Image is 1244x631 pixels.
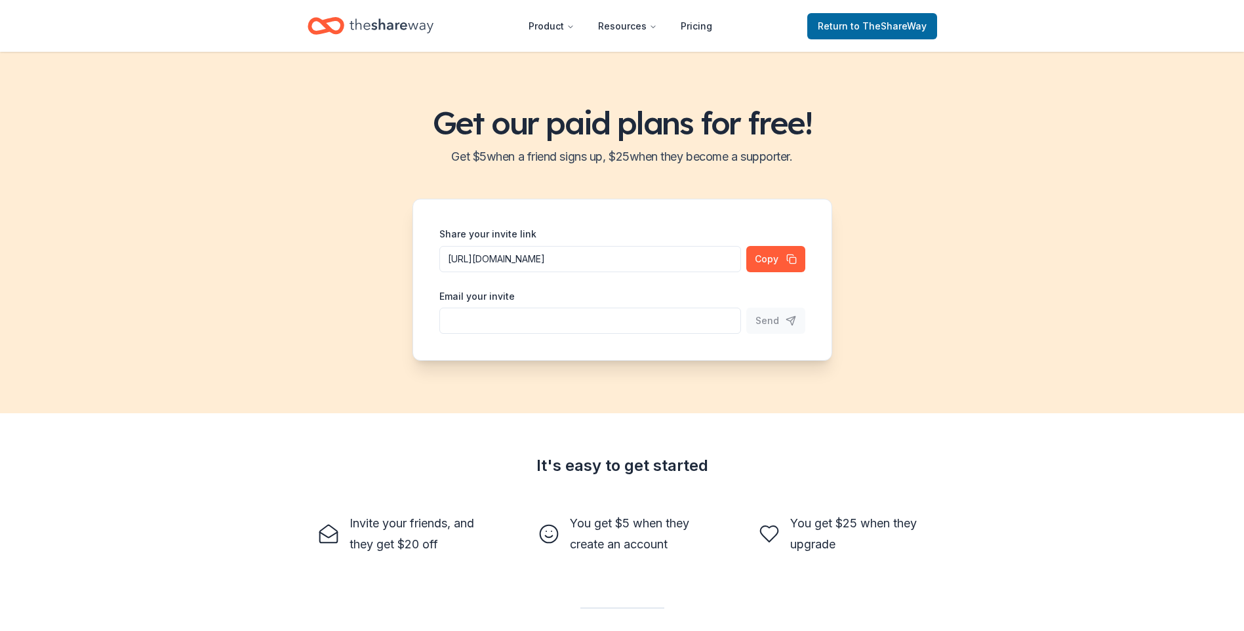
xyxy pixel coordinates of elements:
div: Invite your friends, and they get $20 off [350,513,486,555]
button: Product [518,13,585,39]
nav: Main [518,10,723,41]
a: Home [308,10,433,41]
span: Return [818,18,927,34]
div: You get $5 when they create an account [570,513,706,555]
div: It's easy to get started [308,455,937,476]
a: Returnto TheShareWay [807,13,937,39]
h1: Get our paid plans for free! [16,104,1228,141]
label: Email your invite [439,290,515,303]
h2: Get $ 5 when a friend signs up, $ 25 when they become a supporter. [16,146,1228,167]
span: to TheShareWay [851,20,927,31]
button: Resources [588,13,668,39]
div: You get $25 when they upgrade [790,513,927,555]
button: Copy [746,246,805,272]
label: Share your invite link [439,228,536,241]
a: Pricing [670,13,723,39]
